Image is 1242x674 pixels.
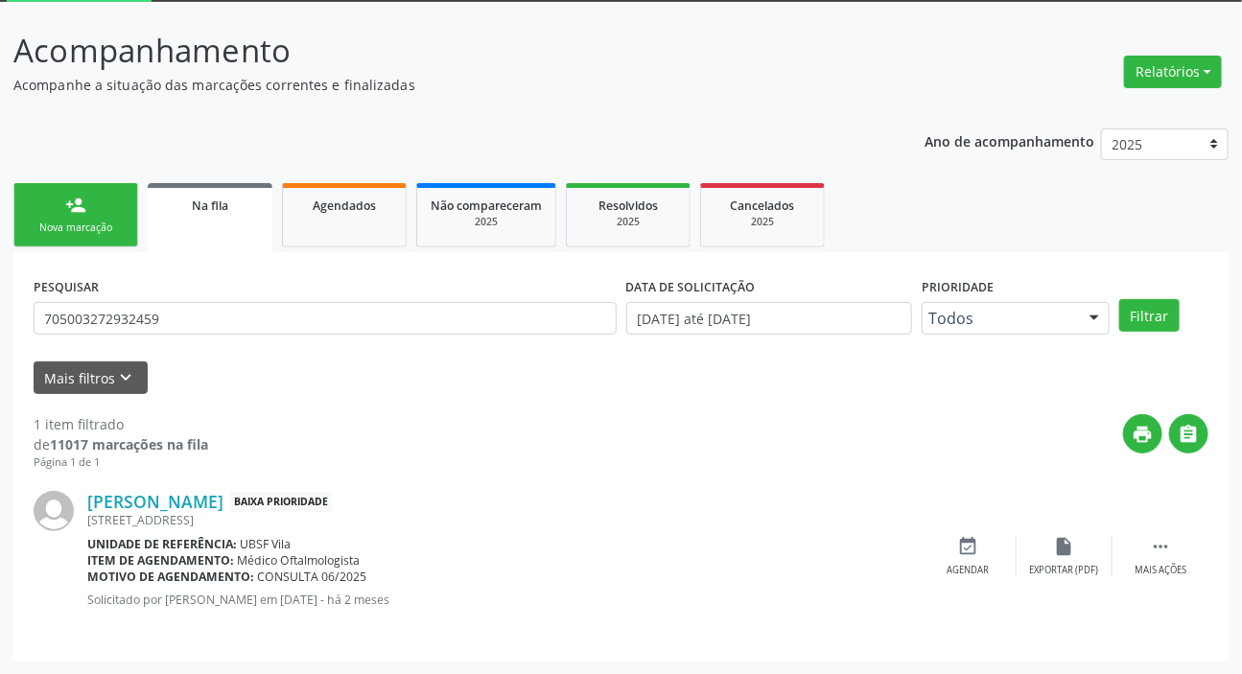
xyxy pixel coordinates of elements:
i:  [1179,424,1200,445]
div: 1 item filtrado [34,414,208,434]
div: Página 1 de 1 [34,454,208,471]
p: Acompanhe a situação das marcações correntes e finalizadas [13,75,864,95]
input: Selecione um intervalo [626,302,913,335]
div: Mais ações [1135,564,1186,577]
div: 2025 [431,215,542,229]
label: DATA DE SOLICITAÇÃO [626,272,756,302]
i: event_available [958,536,979,557]
div: Agendar [948,564,990,577]
span: Médico Oftalmologista [238,552,361,569]
span: Resolvidos [598,198,658,214]
span: Agendados [313,198,376,214]
button:  [1169,414,1208,453]
div: [STREET_ADDRESS] [87,512,921,528]
p: Acompanhamento [13,27,864,75]
div: de [34,434,208,454]
span: UBSF Vila [241,536,292,552]
i: keyboard_arrow_down [116,367,137,388]
button: Mais filtroskeyboard_arrow_down [34,361,148,395]
b: Unidade de referência: [87,536,237,552]
label: Prioridade [922,272,994,302]
strong: 11017 marcações na fila [50,435,208,453]
p: Solicitado por [PERSON_NAME] em [DATE] - há 2 meses [87,592,921,608]
div: 2025 [580,215,676,229]
div: Exportar (PDF) [1030,564,1099,577]
label: PESQUISAR [34,272,99,302]
span: Todos [928,309,1070,328]
span: Baixa Prioridade [230,492,332,512]
input: Nome, CNS [34,302,617,335]
b: Motivo de agendamento: [87,569,254,585]
div: 2025 [715,215,810,229]
p: Ano de acompanhamento [925,128,1094,152]
i: insert_drive_file [1054,536,1075,557]
span: Cancelados [731,198,795,214]
button: Relatórios [1124,56,1222,88]
i: print [1133,424,1154,445]
div: person_add [65,195,86,216]
div: Nova marcação [28,221,124,235]
i:  [1150,536,1171,557]
button: print [1123,414,1162,453]
b: Item de agendamento: [87,552,234,569]
img: img [34,491,74,531]
a: [PERSON_NAME] [87,491,223,512]
button: Filtrar [1119,299,1180,332]
span: Na fila [192,198,228,214]
span: CONSULTA 06/2025 [258,569,367,585]
span: Não compareceram [431,198,542,214]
